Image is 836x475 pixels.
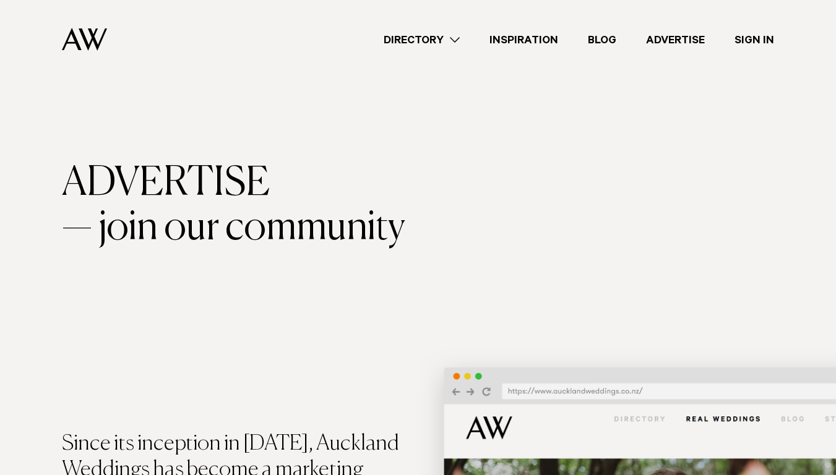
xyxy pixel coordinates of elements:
[62,161,774,206] div: Advertise
[475,32,573,48] a: Inspiration
[369,32,475,48] a: Directory
[62,206,92,250] span: —
[720,32,789,48] a: Sign In
[98,206,405,250] span: join our community
[631,32,720,48] a: Advertise
[62,28,107,51] img: Auckland Weddings Logo
[573,32,631,48] a: Blog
